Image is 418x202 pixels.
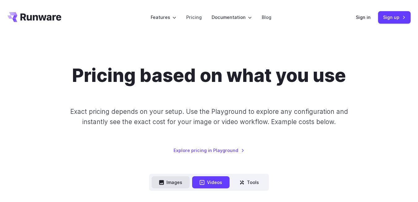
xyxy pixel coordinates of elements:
[151,14,176,21] label: Features
[232,176,266,188] button: Tools
[192,176,230,188] button: Videos
[68,106,350,127] p: Exact pricing depends on your setup. Use the Playground to explore any configuration and instantl...
[152,176,190,188] button: Images
[186,14,202,21] a: Pricing
[212,14,252,21] label: Documentation
[7,12,61,22] a: Go to /
[378,11,411,23] a: Sign up
[356,14,371,21] a: Sign in
[174,147,244,154] a: Explore pricing in Playground
[262,14,271,21] a: Blog
[72,65,346,87] h1: Pricing based on what you use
